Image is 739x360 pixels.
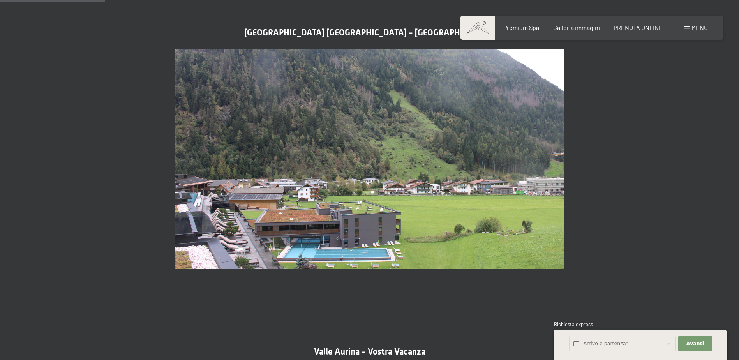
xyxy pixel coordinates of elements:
span: [GEOGRAPHIC_DATA] [GEOGRAPHIC_DATA] - [GEOGRAPHIC_DATA] [244,28,495,37]
span: Menu [691,24,708,31]
span: Valle Aurina - Vostra Vacanza [314,347,425,356]
span: Avanti [686,340,704,347]
a: Premium Spa [503,24,539,31]
a: Galleria immagini [553,24,600,31]
span: Richiesta express [554,321,593,327]
button: Avanti [678,336,712,352]
img: Luxury SPA Resort Schwarzenstein Lutago - Valle Aurina [175,49,564,269]
a: PRENOTA ONLINE [614,24,663,31]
